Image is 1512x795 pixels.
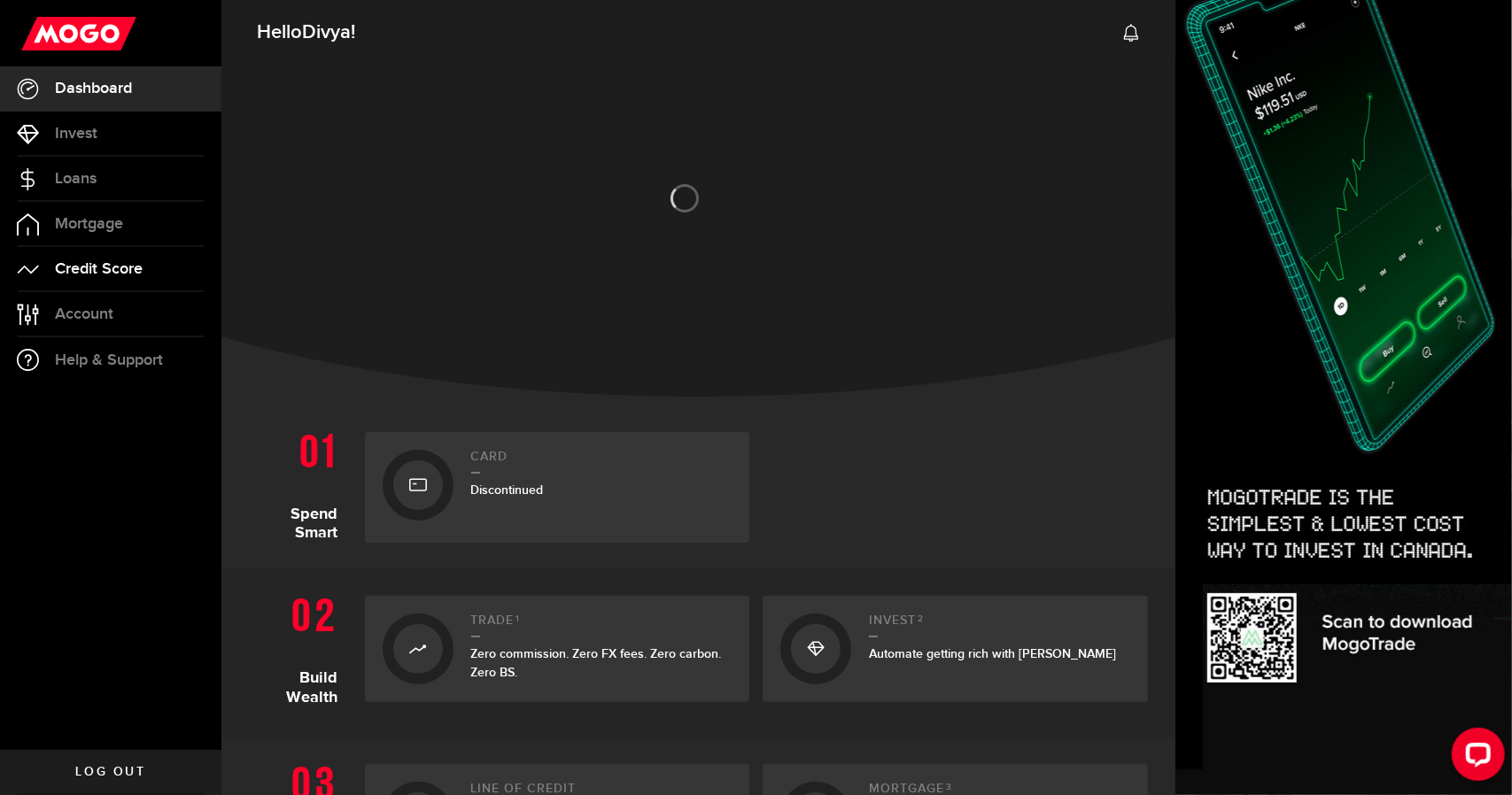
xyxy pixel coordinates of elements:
[55,216,123,232] span: Mortgage
[55,81,132,96] span: Dashboard
[869,646,1116,661] span: Automate getting rich with [PERSON_NAME]
[365,432,750,543] a: CardDiscontinued
[55,171,97,187] span: Loans
[55,126,97,142] span: Invest
[55,306,113,322] span: Account
[869,614,1130,637] h2: Invest
[55,352,163,368] span: Help & Support
[1438,721,1512,795] iframe: LiveChat chat widget
[365,596,750,702] a: Trade1Zero commission. Zero FX fees. Zero carbon. Zero BS.
[471,646,722,680] span: Zero commission. Zero FX fees. Zero carbon. Zero BS.
[471,614,733,637] h2: Trade
[302,20,351,44] span: Divya
[55,261,143,277] span: Credit Score
[471,482,544,498] span: Discontinued
[250,423,352,543] h1: Spend Smart
[946,782,952,792] sup: 3
[250,587,352,711] h1: Build Wealth
[75,766,145,778] span: Log out
[516,614,521,624] sup: 1
[763,596,1148,702] a: Invest2Automate getting rich with [PERSON_NAME]
[471,450,733,474] h2: Card
[257,14,355,51] span: Hello !
[918,614,924,624] sup: 2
